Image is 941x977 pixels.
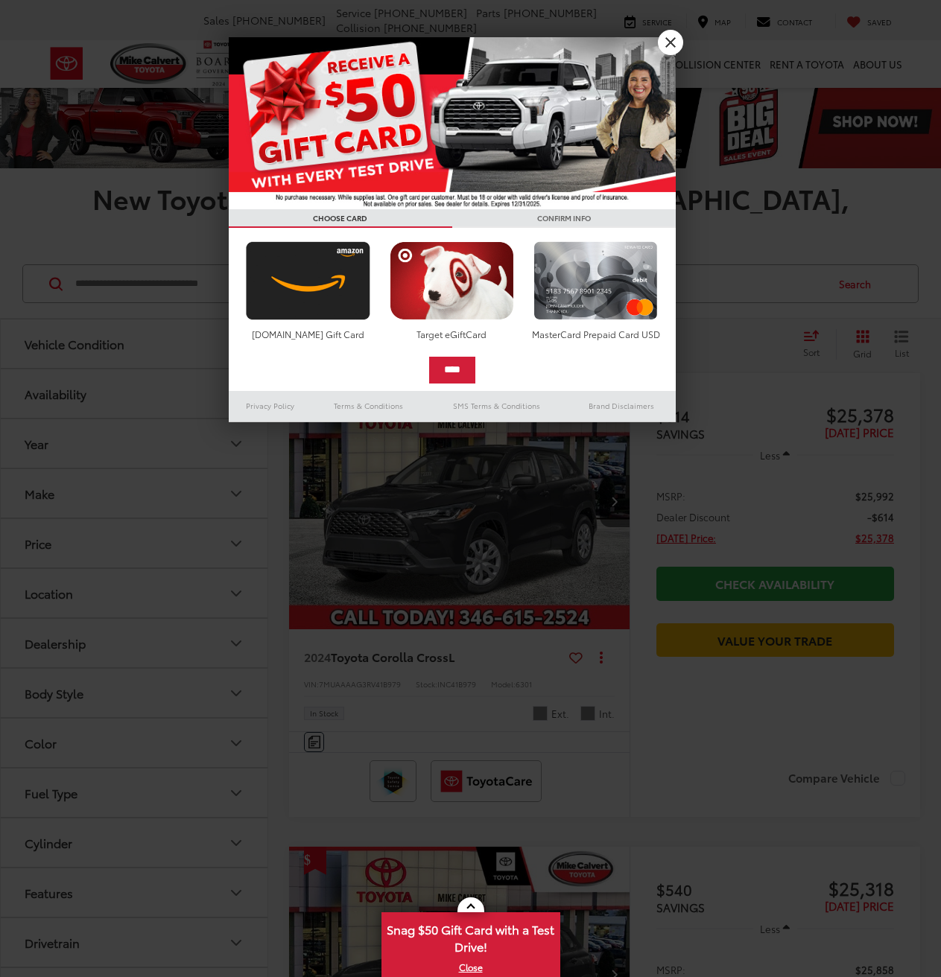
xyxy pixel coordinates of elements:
h3: CONFIRM INFO [452,209,676,228]
img: targetcard.png [386,241,518,320]
a: SMS Terms & Conditions [426,397,567,415]
h3: CHOOSE CARD [229,209,452,228]
a: Brand Disclaimers [567,397,676,415]
img: amazoncard.png [242,241,374,320]
img: 55838_top_625864.jpg [229,37,676,209]
a: Privacy Policy [229,397,312,415]
img: mastercard.png [530,241,662,320]
div: Target eGiftCard [386,328,518,340]
span: Snag $50 Gift Card with a Test Drive! [383,914,559,959]
div: [DOMAIN_NAME] Gift Card [242,328,374,340]
a: Terms & Conditions [311,397,425,415]
div: MasterCard Prepaid Card USD [530,328,662,340]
